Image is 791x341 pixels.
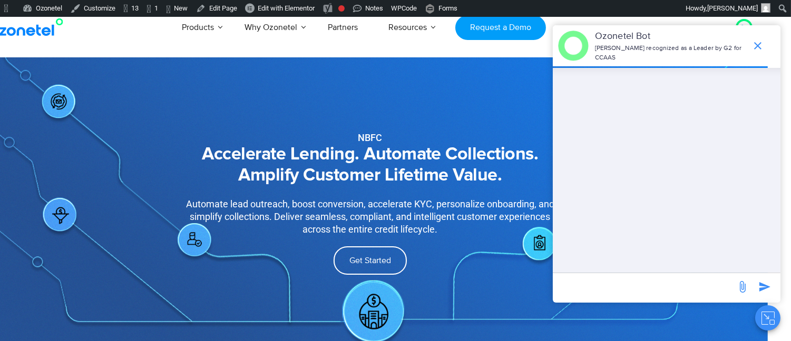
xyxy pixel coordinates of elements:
[313,10,373,45] a: Partners
[178,198,563,236] div: Automate lead outreach, boost conversion, accelerate KYC, personalize onboarding, and simplify co...
[595,44,746,63] p: [PERSON_NAME] recognized as a Leader by G2 for CCAAS
[558,278,731,297] div: new-msg-input
[754,276,775,297] span: send message
[373,10,442,45] a: Resources
[595,29,746,44] p: Ozonetel Bot
[732,276,753,297] span: send message
[558,31,589,61] img: header
[167,10,229,45] a: Products
[755,305,780,330] button: Close chat
[707,4,758,12] span: [PERSON_NAME]
[151,133,590,143] div: NBFC
[151,144,590,186] h2: Accelerate Lending. Automate Collections. Amplify Customer Lifetime Value.
[349,256,391,265] span: Get Started
[455,15,545,40] a: Request a Demo
[338,5,345,12] div: Focus keyphrase not set
[258,4,315,12] span: Edit with Elementor
[747,35,768,56] span: end chat or minimize
[334,246,407,275] a: Get Started
[229,10,313,45] a: Why Ozonetel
